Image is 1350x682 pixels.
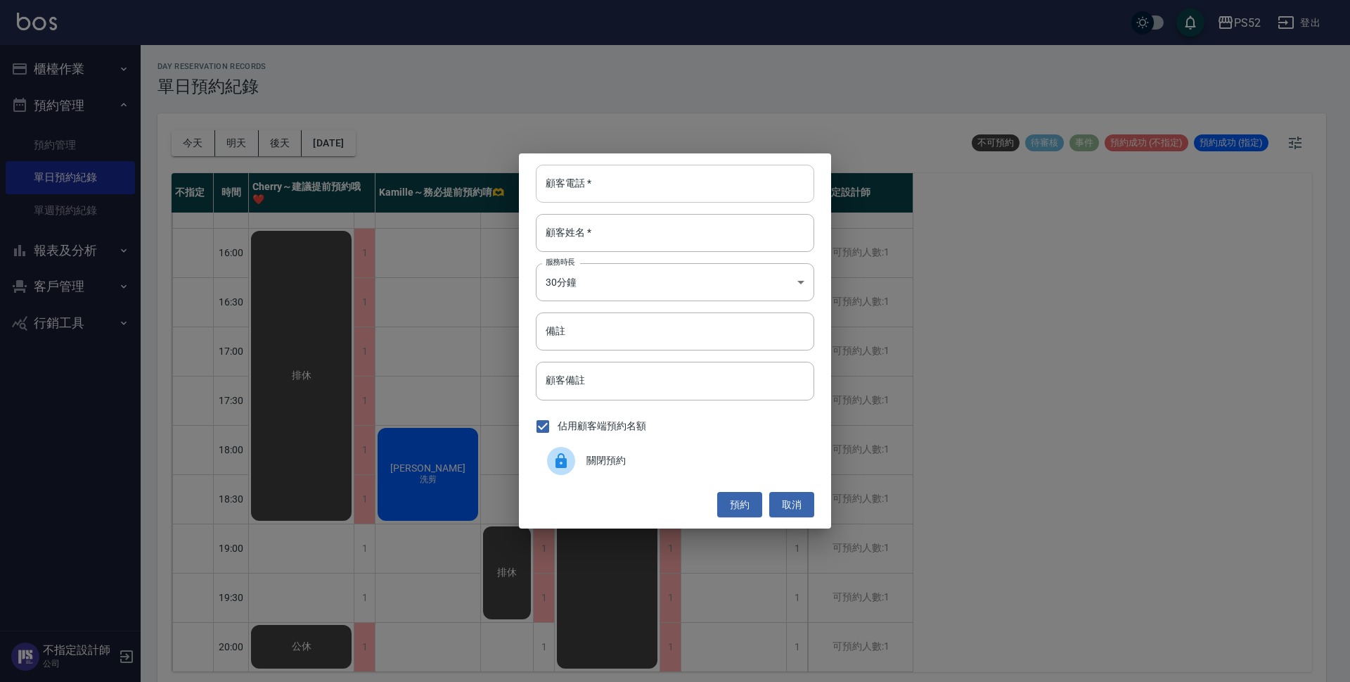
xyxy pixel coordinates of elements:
label: 服務時長 [546,257,575,267]
button: 取消 [769,492,814,518]
span: 關閉預約 [586,453,803,468]
div: 30分鐘 [536,263,814,301]
button: 預約 [717,492,762,518]
div: 關閉預約 [536,441,814,481]
span: 佔用顧客端預約名額 [558,419,646,434]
